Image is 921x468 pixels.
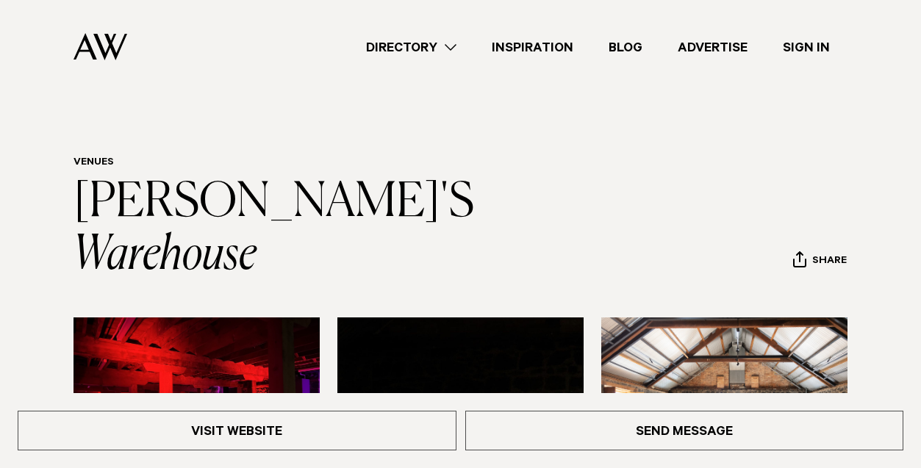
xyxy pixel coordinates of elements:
a: Blog [591,37,660,57]
button: Share [792,251,847,273]
a: Directory [348,37,474,57]
span: Share [812,255,847,269]
a: Sign In [765,37,847,57]
a: Send Message [465,411,904,450]
a: Inspiration [474,37,591,57]
a: [PERSON_NAME]'S Warehouse [74,179,481,279]
img: Auckland Weddings Logo [74,33,127,60]
a: Advertise [660,37,765,57]
a: Venues [74,157,114,169]
a: Visit Website [18,411,456,450]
